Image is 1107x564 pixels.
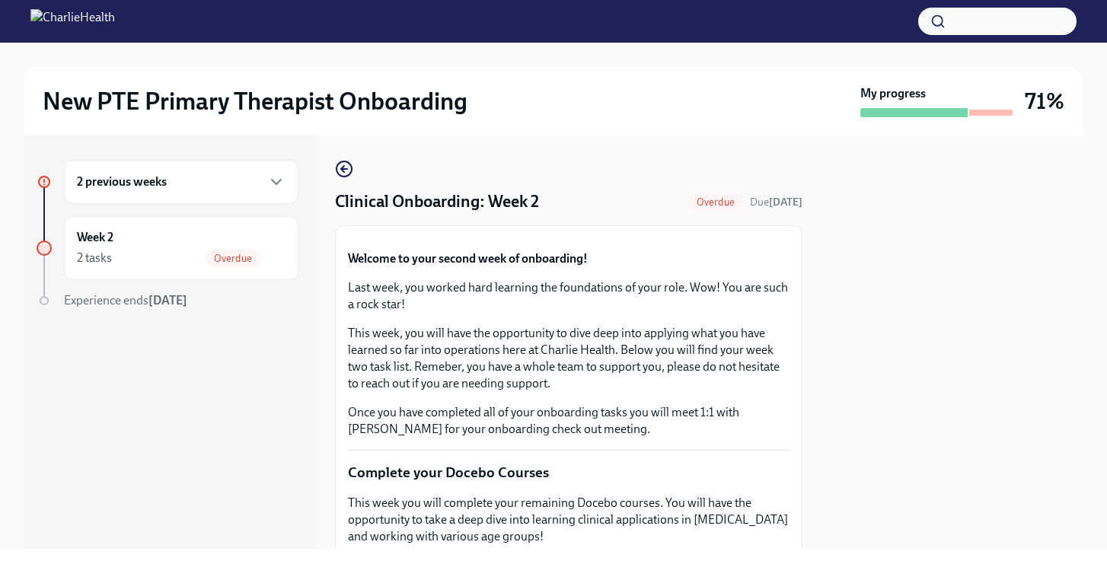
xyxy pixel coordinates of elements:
[148,293,187,307] strong: [DATE]
[335,190,539,213] h4: Clinical Onboarding: Week 2
[769,196,802,209] strong: [DATE]
[43,86,467,116] h2: New PTE Primary Therapist Onboarding
[348,325,790,392] p: This week, you will have the opportunity to dive deep into applying what you have learned so far ...
[77,174,167,190] h6: 2 previous weeks
[348,463,790,483] p: Complete your Docebo Courses
[77,250,112,266] div: 2 tasks
[1025,88,1064,115] h3: 71%
[205,253,261,264] span: Overdue
[348,404,790,438] p: Once you have completed all of your onboarding tasks you will meet 1:1 with [PERSON_NAME] for you...
[348,279,790,313] p: Last week, you worked hard learning the foundations of your role. Wow! You are such a rock star!
[64,293,187,307] span: Experience ends
[30,9,115,33] img: CharlieHealth
[687,196,744,208] span: Overdue
[64,160,298,204] div: 2 previous weeks
[750,196,802,209] span: Due
[37,216,298,280] a: Week 22 tasksOverdue
[348,251,588,266] strong: Welcome to your second week of onboarding!
[860,85,926,102] strong: My progress
[750,195,802,209] span: September 14th, 2025 08:00
[77,229,113,246] h6: Week 2
[348,495,790,545] p: This week you will complete your remaining Docebo courses. You will have the opportunity to take ...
